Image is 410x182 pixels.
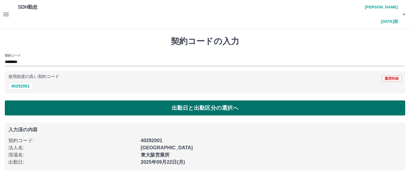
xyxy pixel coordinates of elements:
[5,53,21,58] h2: 契約コード
[8,151,137,159] p: 現場名 :
[8,75,59,79] p: 使用頻度の高い契約コード
[8,127,402,132] p: 入力済の内容
[5,100,405,115] button: 出勤日と出勤区分の選択へ
[141,138,162,143] b: 40292001
[8,159,137,166] p: 出勤日 :
[141,145,193,150] b: [GEOGRAPHIC_DATA]
[5,36,405,46] h1: 契約コードの入力
[8,137,137,144] p: 契約コード :
[141,160,185,165] b: 2025年09月22日(月)
[8,82,32,90] button: 40292001
[382,75,402,82] button: 履歴削除
[141,152,170,157] b: 東大阪営業所
[8,144,137,151] p: 法人名 :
